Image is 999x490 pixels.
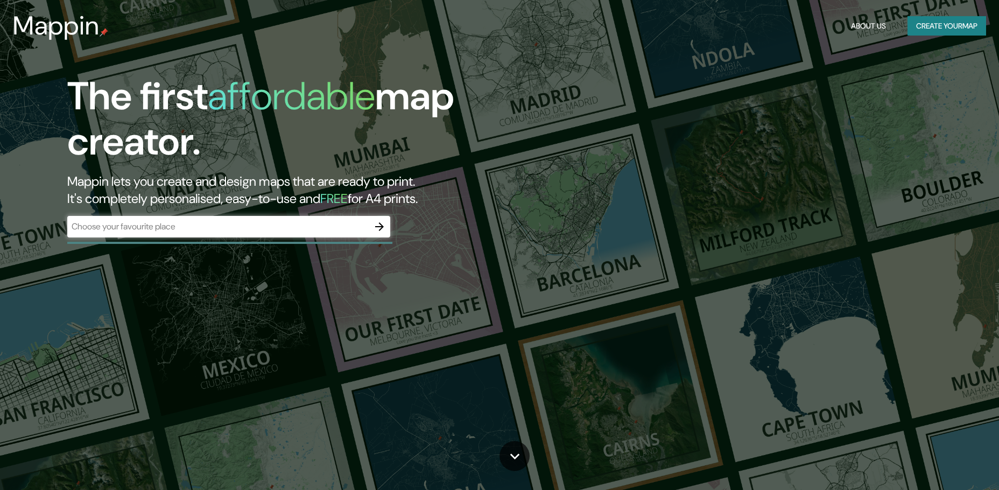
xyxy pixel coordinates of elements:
[100,28,108,37] img: mappin-pin
[208,71,375,121] h1: affordable
[847,16,890,36] button: About Us
[67,220,369,233] input: Choose your favourite place
[320,190,348,207] h5: FREE
[907,16,986,36] button: Create yourmap
[13,11,100,41] h3: Mappin
[67,173,567,207] h2: Mappin lets you create and design maps that are ready to print. It's completely personalised, eas...
[903,448,987,478] iframe: Help widget launcher
[67,74,567,173] h1: The first map creator.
